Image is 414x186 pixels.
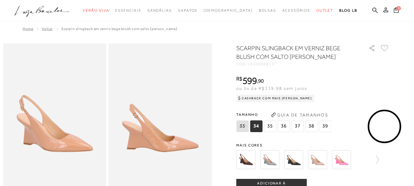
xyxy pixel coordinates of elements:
[305,120,317,132] span: 38
[284,150,303,169] img: SCARPIN SLINGBACK EM COURO PRETO E SALTO ANABELA
[42,27,53,31] a: Voltar
[397,6,401,10] span: 0
[259,5,276,16] a: noSubCategoriesText
[147,8,172,13] span: Sandálias
[278,120,290,132] span: 36
[291,120,304,132] span: 37
[236,76,242,82] i: R$
[247,62,275,66] span: 1342000811
[23,27,33,31] a: Home
[236,95,314,102] div: Cashback com Mais [PERSON_NAME]
[147,5,172,16] a: noSubCategoriesText
[236,110,333,119] span: Tamanho
[257,78,264,84] i: ,
[83,5,109,16] a: noSubCategoriesText
[236,86,307,91] span: ou 5x de R$119,98 sem juros
[282,8,310,13] span: Acessórios
[83,8,109,13] span: Verão Viva
[308,150,327,169] img: SCARPIN SLINGBACK EM COURO ROSA CASHMERE E SALTO ANABELA
[316,5,333,16] a: noSubCategoriesText
[250,120,262,132] span: 34
[203,5,253,16] a: noSubCategoriesText
[260,150,279,169] img: SCARPIN SLINGBACK EM COURO CINZA ESTANHO E SALTO ANABELA
[236,150,255,169] img: SCARPIN SLINGBACK EM COURO CAFÉ E SALTO ANABELA
[259,8,276,13] span: Bolsas
[319,120,331,132] span: 39
[392,7,401,15] button: 0
[178,8,197,13] span: Sapatos
[316,8,333,13] span: Outlet
[115,8,141,13] span: Essenciais
[258,78,264,84] span: 90
[242,75,257,86] span: 599
[332,150,351,169] img: SCARPIN SLINGBACK EM COURO ROSA LÍRIO E SALTO ANABELA
[236,120,249,132] span: 33
[236,44,351,61] h1: SCARPIN SLINGBACK EM VERNIZ BEGE BLUSH COM SALTO [PERSON_NAME]
[269,110,330,120] button: Guia de Tamanhos
[178,5,197,16] a: noSubCategoriesText
[339,8,357,13] span: BLOG LB
[203,8,253,13] span: [DEMOGRAPHIC_DATA]
[236,143,389,147] span: Mais cores
[61,27,177,31] span: SCARPIN SLINGBACK EM VERNIZ BEGE BLUSH COM SALTO [PERSON_NAME]
[236,62,359,66] div: CÓD:
[115,5,141,16] a: noSubCategoriesText
[339,5,357,16] a: BLOG LB
[264,120,276,132] span: 35
[282,5,310,16] a: noSubCategoriesText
